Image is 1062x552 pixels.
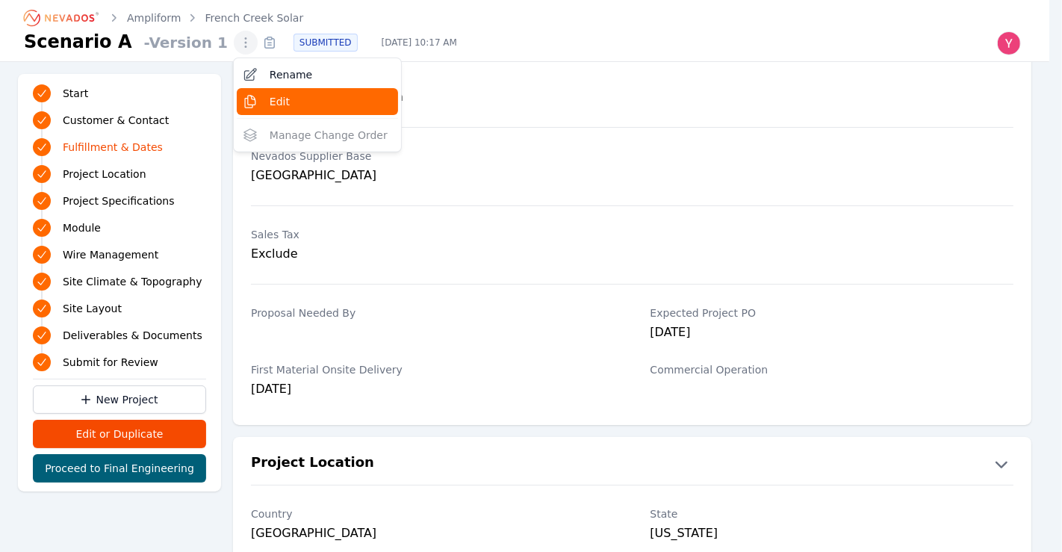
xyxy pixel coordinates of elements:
button: Manage Change Order [237,122,398,149]
span: Rename [270,67,312,82]
button: Rename [237,61,398,88]
button: Edit [237,88,398,115]
span: Edit [270,94,290,109]
span: Manage Change Order [270,128,388,143]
